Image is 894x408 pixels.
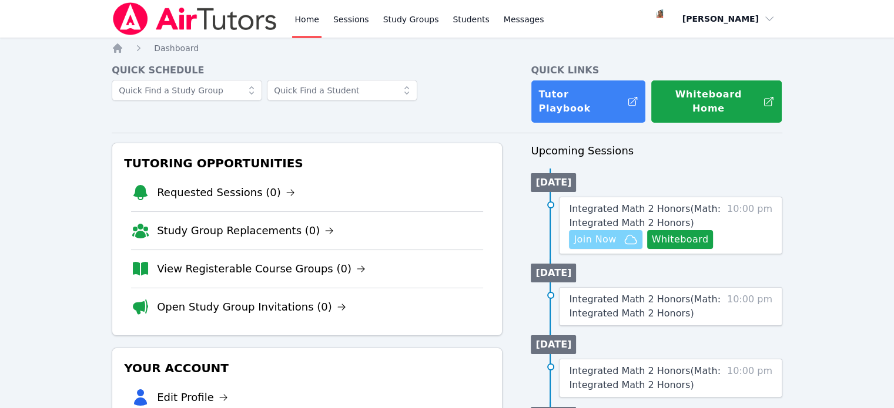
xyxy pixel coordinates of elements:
span: Integrated Math 2 Honors ( Math: Integrated Math 2 Honors ) [569,365,721,390]
a: Dashboard [154,42,199,54]
span: Join Now [574,232,616,247]
span: 10:00 pm [727,364,772,392]
a: Edit Profile [157,389,228,406]
img: Air Tutors [112,2,278,35]
span: Dashboard [154,43,199,53]
h4: Quick Links [531,63,782,77]
input: Quick Find a Study Group [112,80,262,101]
input: Quick Find a Student [267,80,417,101]
span: Messages [504,14,544,25]
a: Tutor Playbook [531,80,646,123]
li: [DATE] [531,173,576,192]
nav: Breadcrumb [112,42,782,54]
a: View Registerable Course Groups (0) [157,261,366,277]
a: Study Group Replacements (0) [157,222,334,239]
a: Integrated Math 2 Honors(Math: Integrated Math 2 Honors) [569,202,721,230]
h3: Upcoming Sessions [531,143,782,159]
span: 10:00 pm [727,292,772,321]
button: Join Now [569,230,642,249]
span: Integrated Math 2 Honors ( Math: Integrated Math 2 Honors ) [569,203,721,228]
h4: Quick Schedule [112,63,503,77]
button: Whiteboard Home [651,80,782,123]
a: Requested Sessions (0) [157,184,295,201]
span: 10:00 pm [727,202,772,249]
a: Integrated Math 2 Honors(Math: Integrated Math 2 Honors) [569,292,721,321]
li: [DATE] [531,264,576,282]
h3: Tutoring Opportunities [122,153,493,174]
h3: Your Account [122,358,493,379]
a: Integrated Math 2 Honors(Math: Integrated Math 2 Honors) [569,364,721,392]
li: [DATE] [531,335,576,354]
a: Open Study Group Invitations (0) [157,299,346,315]
button: Whiteboard [647,230,714,249]
span: Integrated Math 2 Honors ( Math: Integrated Math 2 Honors ) [569,294,721,319]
